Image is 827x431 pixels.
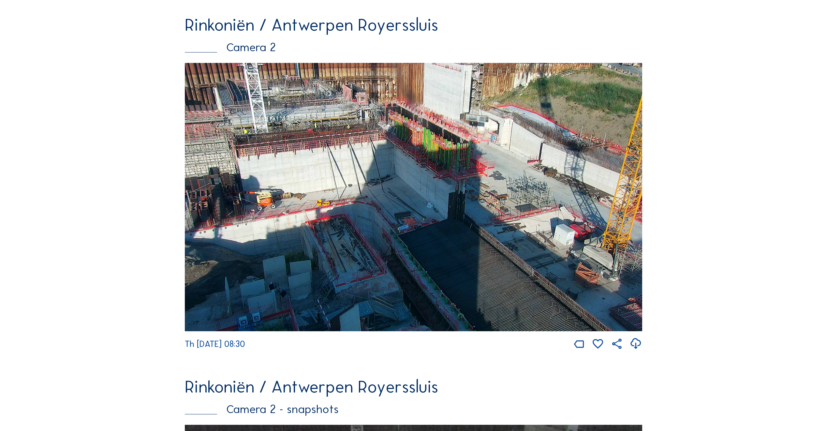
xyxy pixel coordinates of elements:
[185,379,642,395] div: Rinkoniën / Antwerpen Royerssluis
[185,41,642,53] div: Camera 2
[185,17,642,34] div: Rinkoniën / Antwerpen Royerssluis
[185,403,642,415] div: Camera 2 - snapshots
[185,339,245,349] span: Th [DATE] 08:30
[185,63,642,331] img: Image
